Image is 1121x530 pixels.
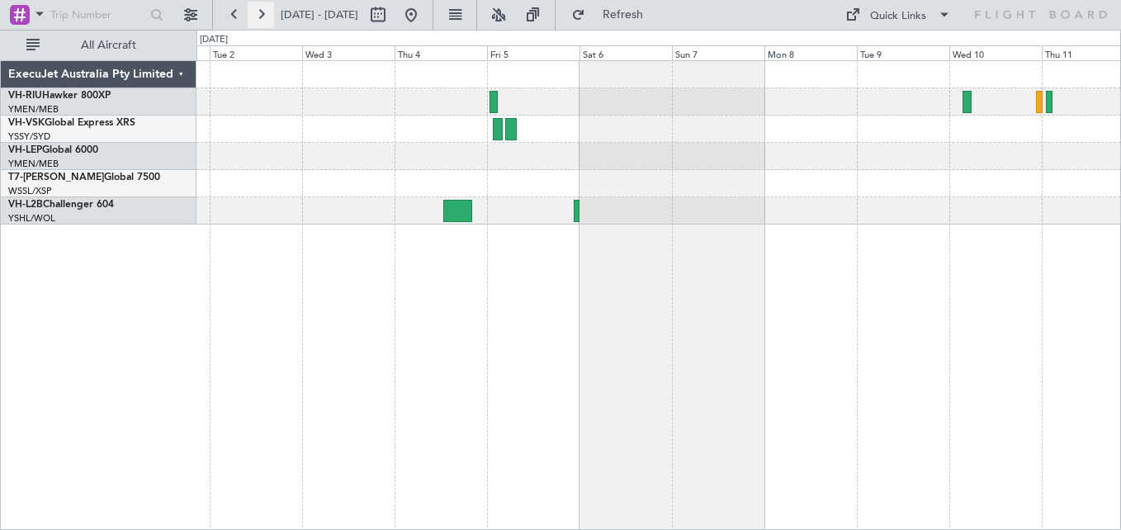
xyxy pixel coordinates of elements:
span: T7-[PERSON_NAME] [8,173,104,182]
a: WSSL/XSP [8,185,52,197]
button: All Aircraft [18,32,179,59]
span: Refresh [589,9,658,21]
a: VH-RIUHawker 800XP [8,91,111,101]
input: Trip Number [50,2,145,27]
div: Wed 3 [302,45,395,60]
div: Quick Links [870,8,926,25]
a: YSSY/SYD [8,130,50,143]
div: Fri 5 [487,45,579,60]
a: VH-LEPGlobal 6000 [8,145,98,155]
span: VH-L2B [8,200,43,210]
div: Tue 2 [210,45,302,60]
div: Thu 4 [395,45,487,60]
div: Mon 8 [764,45,857,60]
button: Quick Links [837,2,959,28]
a: YMEN/MEB [8,158,59,170]
div: Sun 7 [672,45,764,60]
span: VH-LEP [8,145,42,155]
a: VH-L2BChallenger 604 [8,200,114,210]
a: T7-[PERSON_NAME]Global 7500 [8,173,160,182]
span: [DATE] - [DATE] [281,7,358,22]
a: YMEN/MEB [8,103,59,116]
span: All Aircraft [43,40,174,51]
div: Tue 9 [857,45,949,60]
div: Wed 10 [949,45,1042,60]
a: YSHL/WOL [8,212,55,225]
button: Refresh [564,2,663,28]
a: VH-VSKGlobal Express XRS [8,118,135,128]
div: [DATE] [200,33,228,47]
span: VH-VSK [8,118,45,128]
span: VH-RIU [8,91,42,101]
div: Sat 6 [579,45,672,60]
